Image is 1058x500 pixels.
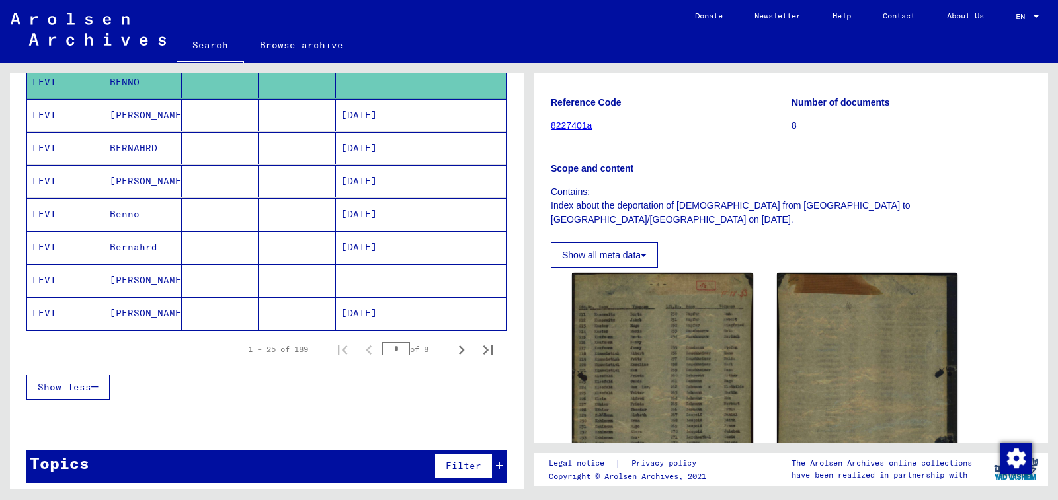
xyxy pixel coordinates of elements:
[551,97,622,108] b: Reference Code
[104,264,182,297] mat-cell: [PERSON_NAME]
[104,99,182,131] mat-cell: [PERSON_NAME]
[446,460,481,472] span: Filter
[621,456,712,470] a: Privacy policy
[244,29,359,61] a: Browse archive
[104,198,182,231] mat-cell: Benno
[27,165,104,197] mat-cell: LEVI
[27,297,104,330] mat-cell: LEVI
[1016,12,1030,21] span: EN
[551,120,592,131] a: 8227401a
[104,66,182,98] mat-cell: BENNO
[27,198,104,231] mat-cell: LEVI
[475,336,501,363] button: Last page
[336,297,413,330] mat-cell: [DATE]
[792,469,972,481] p: have been realized in partnership with
[329,336,356,363] button: First page
[1000,442,1032,474] div: Change consent
[792,119,1032,133] p: 8
[336,165,413,197] mat-cell: [DATE]
[177,29,244,63] a: Search
[336,198,413,231] mat-cell: [DATE]
[27,264,104,297] mat-cell: LEVI
[104,132,182,164] mat-cell: BERNAHRD
[38,381,91,393] span: Show less
[792,457,972,469] p: The Arolsen Archives online collections
[26,375,110,400] button: Show less
[434,453,493,478] button: Filter
[336,132,413,164] mat-cell: [DATE]
[27,132,104,164] mat-cell: LEVI
[1000,443,1032,474] img: Change consent
[991,452,1041,485] img: yv_logo.png
[382,343,448,355] div: of 8
[11,13,166,46] img: Arolsen_neg.svg
[104,297,182,330] mat-cell: [PERSON_NAME]
[448,336,475,363] button: Next page
[27,231,104,264] mat-cell: LEVI
[549,456,712,470] div: |
[336,231,413,264] mat-cell: [DATE]
[30,451,89,475] div: Topics
[356,336,382,363] button: Previous page
[27,66,104,98] mat-cell: LEVI
[27,99,104,131] mat-cell: LEVI
[551,163,633,174] b: Scope and content
[104,165,182,197] mat-cell: [PERSON_NAME]
[549,470,712,482] p: Copyright © Arolsen Archives, 2021
[551,185,1032,227] p: Contains: Index about the deportation of [DEMOGRAPHIC_DATA] from [GEOGRAPHIC_DATA] to [GEOGRAPHIC...
[551,242,658,268] button: Show all meta data
[104,231,182,264] mat-cell: Bernahrd
[549,456,615,470] a: Legal notice
[248,343,308,355] div: 1 – 25 of 189
[336,99,413,131] mat-cell: [DATE]
[792,97,890,108] b: Number of documents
